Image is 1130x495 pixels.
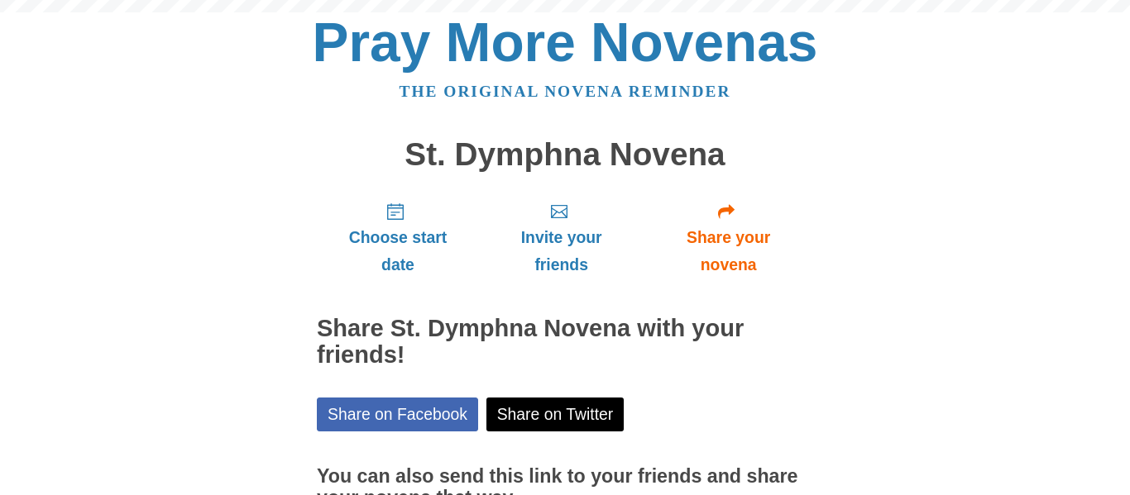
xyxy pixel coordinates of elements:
[317,397,478,431] a: Share on Facebook
[644,188,813,287] a: Share your novena
[317,316,813,369] h2: Share St. Dymphna Novena with your friends!
[317,137,813,173] h1: St. Dymphna Novena
[496,224,627,278] span: Invite your friends
[479,188,644,287] a: Invite your friends
[660,224,797,278] span: Share your novena
[333,224,462,278] span: Choose start date
[400,83,731,100] a: The original novena reminder
[486,397,625,431] a: Share on Twitter
[317,188,479,287] a: Choose start date
[313,12,818,73] a: Pray More Novenas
